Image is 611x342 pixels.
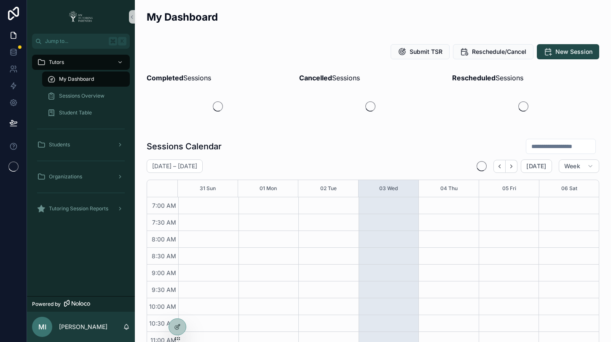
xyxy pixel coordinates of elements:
[147,73,211,83] span: Sessions
[49,205,108,212] span: Tutoring Session Reports
[561,180,577,197] button: 06 Sat
[472,48,526,56] span: Reschedule/Cancel
[119,38,126,45] span: K
[152,162,197,170] h2: [DATE] – [DATE]
[42,105,130,120] a: Student Table
[555,48,592,56] span: New Session
[45,38,105,45] span: Jump to...
[506,160,517,173] button: Next
[150,286,178,293] span: 9:30 AM
[537,44,599,59] button: New Session
[32,301,61,308] span: Powered by
[410,48,442,56] span: Submit TSR
[147,10,218,24] h2: My Dashboard
[27,49,135,227] div: scrollable content
[440,180,458,197] button: 04 Thu
[150,236,178,243] span: 8:00 AM
[38,322,46,332] span: MI
[32,201,130,216] a: Tutoring Session Reports
[42,88,130,103] a: Sessions Overview
[42,72,130,87] a: My Dashboard
[49,59,64,66] span: Tutors
[564,162,580,170] span: Week
[452,74,496,82] strong: Rescheduled
[59,109,92,116] span: Student Table
[59,323,107,331] p: [PERSON_NAME]
[66,10,96,24] img: App logo
[147,303,178,310] span: 10:00 AM
[147,141,222,152] h1: Sessions Calendar
[379,180,398,197] button: 03 Wed
[150,202,178,209] span: 7:00 AM
[49,173,82,180] span: Organizations
[59,76,94,82] span: My Dashboard
[452,73,523,83] span: Sessions
[559,159,599,173] button: Week
[32,137,130,152] a: Students
[59,93,105,99] span: Sessions Overview
[299,73,360,83] span: Sessions
[147,74,183,82] strong: Completed
[150,269,178,276] span: 9:00 AM
[299,74,332,82] strong: Cancelled
[521,159,552,173] button: [DATE]
[391,44,450,59] button: Submit TSR
[150,219,178,226] span: 7:30 AM
[32,169,130,184] a: Organizations
[493,160,506,173] button: Back
[526,162,546,170] span: [DATE]
[200,180,216,197] button: 31 Sun
[502,180,516,197] button: 05 Fri
[320,180,337,197] button: 02 Tue
[453,44,533,59] button: Reschedule/Cancel
[147,320,178,327] span: 10:30 AM
[150,252,178,260] span: 8:30 AM
[32,34,130,49] button: Jump to...K
[32,55,130,70] a: Tutors
[27,296,135,312] a: Powered by
[49,141,70,148] span: Students
[260,180,277,197] button: 01 Mon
